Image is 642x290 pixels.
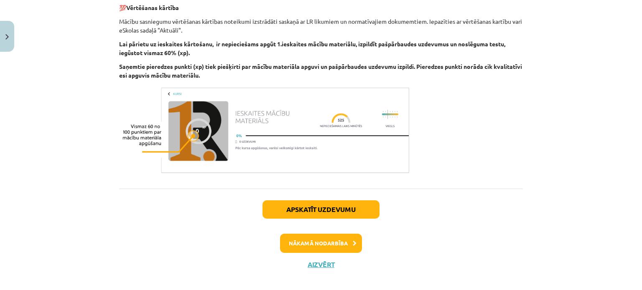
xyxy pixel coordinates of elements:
[126,4,179,11] b: Vērtēšanas kārtība
[119,63,522,79] b: Saņemtie pieredzes punkti (xp) tiek piešķirti par mācību materiāla apguvi un pašpārbaudes uzdevum...
[119,17,523,35] p: Mācību sasniegumu vērtēšanas kārtības noteikumi izstrādāti saskaņā ar LR likumiem un normatīvajie...
[305,260,337,269] button: Aizvērt
[262,200,380,219] button: Apskatīt uzdevumu
[280,234,362,253] button: Nākamā nodarbība
[119,40,505,56] b: Lai pārietu uz ieskaites kārtošanu, ir nepieciešams apgūt 1.ieskaites mācību materiālu, izpildīt ...
[5,34,9,40] img: icon-close-lesson-0947bae3869378f0d4975bcd49f059093ad1ed9edebbc8119c70593378902aed.svg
